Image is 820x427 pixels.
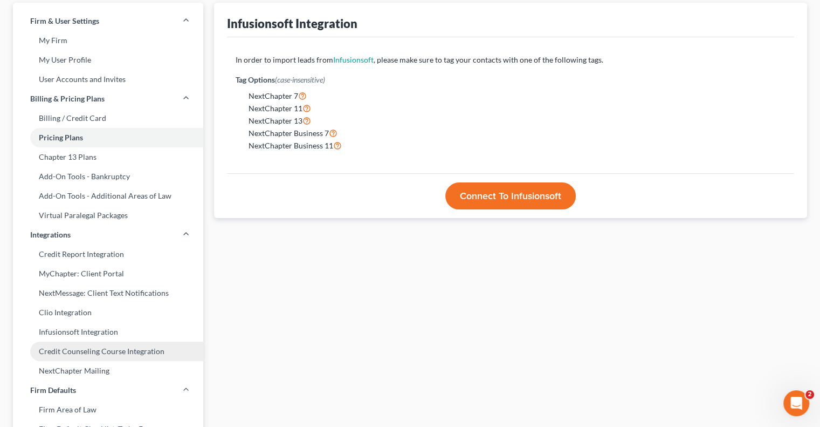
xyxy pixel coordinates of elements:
a: Clio Integration [13,303,203,322]
a: My User Profile [13,50,203,70]
p: Active 14h ago [52,13,105,24]
iframe: Intercom live chat [783,390,809,416]
a: Billing & Pricing Plans [13,89,203,109]
a: Firm Defaults [13,381,203,400]
b: Dynamic forms [17,171,81,180]
li: NextChapter 11 [249,102,785,114]
div: Infusionsoft Integration [227,16,357,31]
b: dynamic [35,145,71,153]
a: MyChapter: Client Portal [13,264,203,283]
b: Static forms [17,192,163,212]
li: NextChapter Business 7 [249,127,785,139]
label: Tag Options [236,74,325,85]
div: Emma says… [9,85,207,344]
span: Firm & User Settings [30,16,99,26]
li: NextChapter 13 [249,114,785,127]
a: NextChapter Mailing [13,361,203,381]
a: Firm & User Settings [13,11,203,31]
a: Credit Report Integration [13,245,203,264]
b: Important Update: Form Changes in Progress [17,92,160,111]
span: 2 [805,390,814,399]
div: Our team is actively working to re-integrate dynamic functionality and expects to have it restore... [17,229,168,314]
div: Close [189,4,209,24]
a: Credit Counseling Course Integration [13,342,203,361]
a: Billing / Credit Card [13,109,203,128]
b: static [78,145,102,153]
a: NextMessage: Client Text Notifications [13,283,203,303]
button: Send a message… [185,340,202,357]
div: Due to a major app update, some forms have temporarily changed from to . [17,91,168,155]
button: Gif picker [51,344,60,353]
textarea: Message… [9,322,206,340]
a: My Firm [13,31,203,50]
a: Virtual Paralegal Packages [13,206,203,225]
a: Add-On Tools - Additional Areas of Law [13,186,203,206]
a: Chapter 13 Plans [13,147,203,167]
span: (case-insensitive) [275,75,325,84]
a: Add-On Tools - Bankruptcy [13,167,203,186]
a: Infusionsoft Integration [13,322,203,342]
p: In order to import leads from , please make sure to tag your contacts with one of the following t... [236,55,785,65]
button: Home [169,4,189,25]
span: Firm Defaults [30,385,76,396]
span: Integrations [30,229,71,240]
div: Important Update: Form Changes in ProgressDue to a major app update, some forms have temporarily ... [9,85,177,320]
button: Start recording [68,344,77,353]
button: Emoji picker [34,344,43,353]
div: automatically adjust based on your input, showing or hiding fields to streamline the process. dis... [17,160,168,224]
a: Firm Area of Law [13,400,203,419]
h1: [PERSON_NAME] [52,5,122,13]
a: Pricing Plans [13,128,203,147]
img: Profile image for Emma [31,6,48,23]
li: NextChapter Business 11 [249,139,785,152]
a: Infusionsoft [333,55,374,64]
a: User Accounts and Invites [13,70,203,89]
a: Integrations [13,225,203,245]
button: Connect to Infusionsoft [445,182,576,209]
button: go back [7,4,27,25]
button: Upload attachment [17,344,25,353]
li: NextChapter 7 [249,90,785,102]
span: Billing & Pricing Plans [30,93,105,104]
